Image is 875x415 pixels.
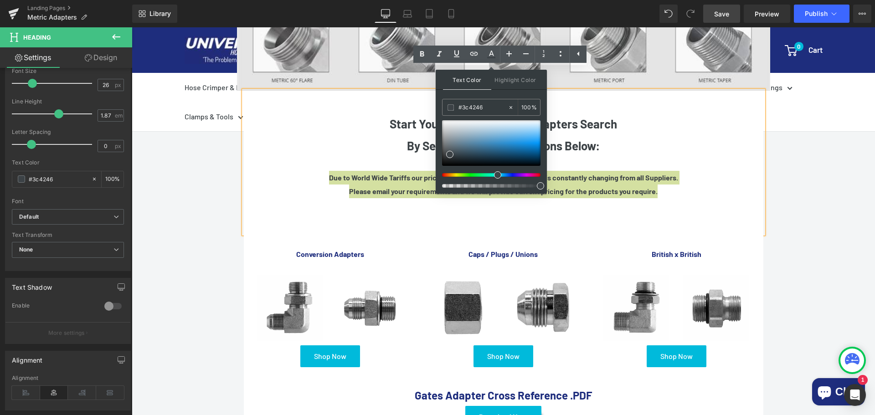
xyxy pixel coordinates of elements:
[19,246,33,253] b: None
[283,361,460,374] strong: Gates Adapter Cross Reference .PDF
[347,385,396,394] b: Download Now
[418,5,440,23] a: Tablet
[132,5,177,23] a: New Library
[714,9,729,19] span: Save
[258,89,485,103] b: Start Your Metric & British Adapters Search
[458,102,508,113] input: Color
[12,232,124,238] div: Text Transform
[396,5,418,23] a: Laptop
[115,82,123,88] span: px
[29,174,87,184] input: Color
[529,318,561,340] span: Shop Now
[853,5,871,23] button: More
[12,278,52,291] div: Text Shadow
[355,318,388,340] span: Shop Now
[19,213,39,221] i: Default
[12,68,124,74] div: Font Size
[342,318,401,340] a: Shop Now
[12,129,124,135] div: Letter Spacing
[12,302,95,312] div: Enable
[165,222,232,231] span: Conversion Adapters
[115,143,123,149] span: px
[12,375,124,381] div: Alignment
[520,222,570,231] span: British x British
[169,318,228,340] a: Shop Now
[334,379,410,400] a: Download Now
[443,70,491,90] span: Text Color
[491,70,540,89] span: Highlight Color
[518,99,540,115] div: %
[182,318,215,340] span: Shop Now
[68,47,134,68] a: Design
[197,146,546,154] b: Due to World Wide Tariffs our pricing on Metric and British adapters is constantly changing from ...
[275,111,468,125] b: By Selecting 1 of the 5 Options Below:
[115,113,123,118] span: em
[755,9,779,19] span: Preview
[681,5,700,23] button: Redo
[12,198,124,205] div: Font
[23,34,51,41] span: Heading
[149,10,171,18] span: Library
[375,5,396,23] a: Desktop
[794,5,849,23] button: Publish
[27,5,132,12] a: Landing Pages
[515,318,575,340] a: Shop Now
[27,14,77,21] span: Metric Adapters
[217,159,526,168] b: Please email your requirements and we will provide current pricing for the products you require.
[659,5,678,23] button: Undo
[805,10,828,17] span: Publish
[48,329,85,337] p: More settings
[5,322,130,343] button: More settings
[337,222,406,231] span: Caps / Plugs / Unions
[844,384,866,406] div: Open Intercom Messenger
[440,5,462,23] a: Mobile
[12,98,124,105] div: Line Height
[678,351,736,380] inbox-online-store-chat: Shopify online store chat
[12,159,124,166] div: Text Color
[102,171,124,187] div: %
[12,351,43,364] div: Alignment
[744,5,790,23] a: Preview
